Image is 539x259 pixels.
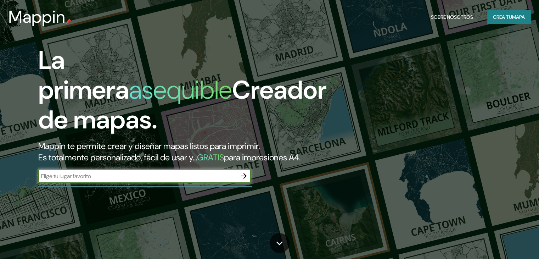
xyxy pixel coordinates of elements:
[512,14,525,20] font: mapa
[38,172,237,180] input: Elige tu lugar favorito
[9,6,66,28] font: Mappin
[129,73,232,106] font: asequible
[428,10,476,24] button: Sobre nosotros
[493,14,512,20] font: Crea tu
[197,152,224,163] font: GRATIS
[224,152,301,163] font: para impresiones A4.
[38,44,129,106] font: La primera
[38,140,260,151] font: Mappin te permite crear y diseñar mapas listos para imprimir.
[38,152,197,163] font: Es totalmente personalizado, fácil de usar y...
[66,18,71,24] img: pin de mapeo
[431,14,473,20] font: Sobre nosotros
[38,73,327,136] font: Creador de mapas.
[487,10,530,24] button: Crea tumapa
